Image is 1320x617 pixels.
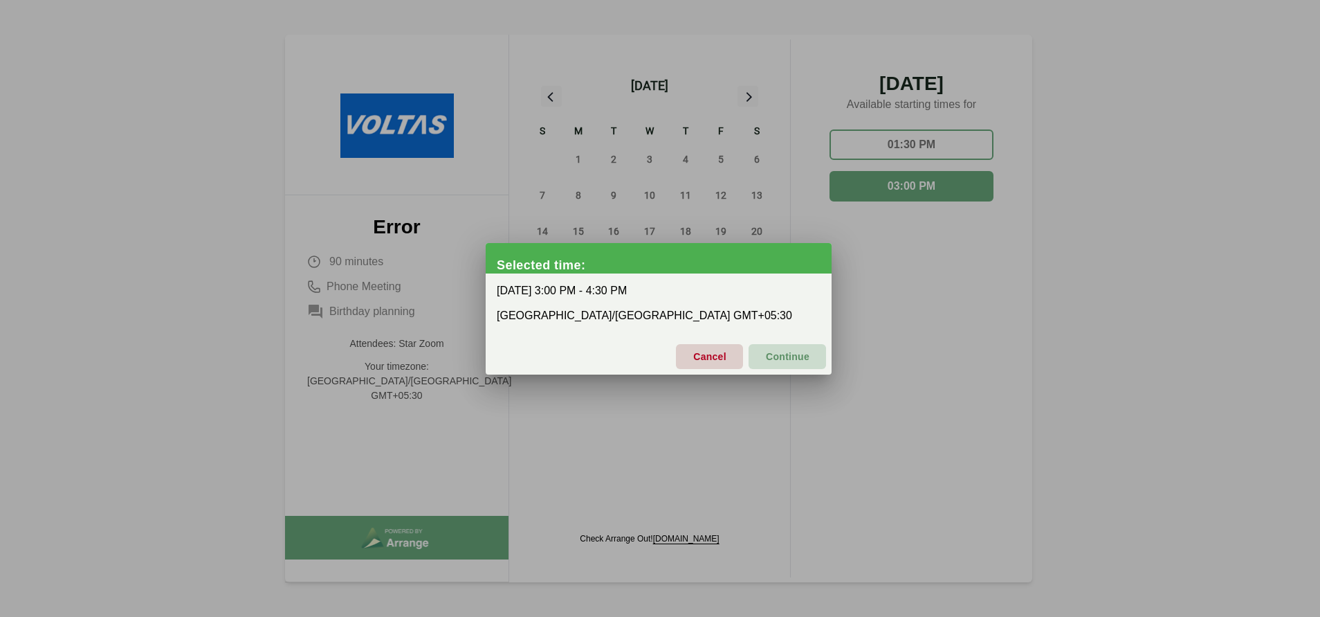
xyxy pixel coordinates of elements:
div: [DATE] 3:00 PM - 4:30 PM [GEOGRAPHIC_DATA]/[GEOGRAPHIC_DATA] GMT+05:30 [486,274,832,333]
span: Continue [765,342,809,371]
span: Cancel [693,342,726,371]
div: Selected time: [497,258,832,272]
button: Continue [749,344,826,369]
button: Cancel [676,344,743,369]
